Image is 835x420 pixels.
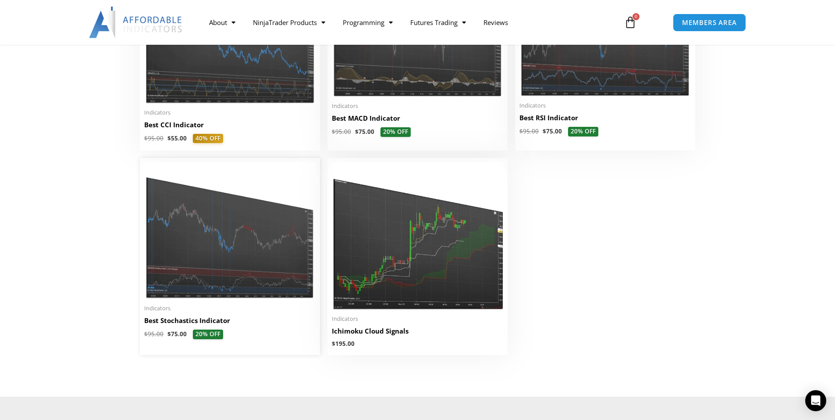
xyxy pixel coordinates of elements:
[144,330,163,338] bdi: 95.00
[167,330,171,338] span: $
[332,162,503,310] img: Ichimuku
[334,12,402,32] a: Programming
[682,19,737,26] span: MEMBERS AREA
[332,340,355,348] bdi: 195.00
[475,12,517,32] a: Reviews
[402,12,475,32] a: Futures Trading
[193,134,223,144] span: 40% OFF
[167,134,187,142] bdi: 55.00
[519,113,691,127] a: Best RSI Indicator
[144,120,316,134] a: Best CCI Indicator
[519,127,539,135] bdi: 95.00
[144,316,316,330] a: Best Stochastics Indicator
[332,128,351,136] bdi: 95.00
[519,113,691,122] h2: Best RSI Indicator
[144,120,316,129] h2: Best CCI Indicator
[332,327,503,340] a: Ichimoku Cloud Signals
[611,10,650,35] a: 0
[144,305,316,312] span: Indicators
[193,330,223,339] span: 20% OFF
[805,390,826,411] div: Open Intercom Messenger
[673,14,746,32] a: MEMBERS AREA
[144,109,316,116] span: Indicators
[167,330,187,338] bdi: 75.00
[355,128,374,136] bdi: 75.00
[380,127,411,137] span: 20% OFF
[332,315,503,323] span: Indicators
[543,127,562,135] bdi: 75.00
[332,114,503,127] a: Best MACD Indicator
[89,7,183,38] img: LogoAI | Affordable Indicators – NinjaTrader
[167,134,171,142] span: $
[244,12,334,32] a: NinjaTrader Products
[355,128,359,136] span: $
[144,330,148,338] span: $
[200,12,614,32] nav: Menu
[200,12,244,32] a: About
[144,134,148,142] span: $
[519,102,691,109] span: Indicators
[144,162,316,299] img: Best Stochastics Indicator
[519,127,523,135] span: $
[568,127,598,136] span: 20% OFF
[332,340,335,348] span: $
[144,316,316,325] h2: Best Stochastics Indicator
[144,134,163,142] bdi: 95.00
[332,128,335,136] span: $
[332,114,503,123] h2: Best MACD Indicator
[332,102,503,110] span: Indicators
[632,13,640,20] span: 0
[543,127,546,135] span: $
[332,327,503,336] h2: Ichimoku Cloud Signals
